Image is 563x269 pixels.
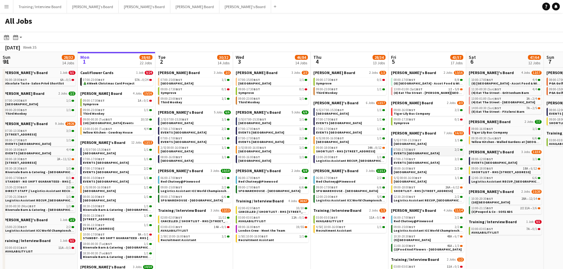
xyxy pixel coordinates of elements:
span: 3/3 [66,129,71,133]
a: 07:00-17:00BST1/1EVENTS [GEOGRAPHIC_DATA] [161,136,229,144]
span: BST [409,78,415,82]
a: Cauliflower Cards1 Job0/24 [80,70,153,75]
span: 6 Jobs [366,101,375,105]
div: • [83,99,152,102]
span: Symprove [83,102,98,106]
span: Tiger Lily Bus Company [394,111,430,116]
span: 07:00-15:30 [400,139,422,142]
a: 09:00-23:00BST1/1Third Monkey [238,96,307,104]
span: BST [487,127,493,131]
a: 09:00-00:30 (Tue)BST10/10(10) [GEOGRAPHIC_DATA] Events [83,117,152,125]
span: BST [254,127,260,131]
span: 0/1 [455,118,459,121]
span: 06:00-18:00 [5,78,27,82]
span: BST [495,136,501,140]
a: 07:00-17:00BST1/1EVENTS [GEOGRAPHIC_DATA] [238,127,307,134]
span: 09:30-00:30 (Sun) [471,137,501,140]
span: 12/17 [531,71,542,75]
div: • [471,97,540,100]
a: [PERSON_NAME] Board3 Jobs2/3 [236,70,308,75]
div: [PERSON_NAME] Board4 Jobs15/1609:00-17:30BST1A•0/1Symprove09:00-23:00BST1/1Third Monkey09:00-00:3... [80,91,153,140]
span: 🎄6 Week Christmas Card Project [83,81,135,85]
a: 14:00-00:30 (Sun)BST7A•2/5(5) Eat The Street - Fitzleroi Barn [471,106,540,113]
span: 10/10 [141,118,149,121]
span: 1/1 [532,127,537,131]
a: 09:00-16:00BST1/1Tiger Lily Bus Company [471,127,540,134]
span: Jakub's Board [391,131,436,135]
a: 09:00-23:00BST1/1Third Monkey [161,96,229,104]
span: BST [176,127,182,131]
span: 11:30-00:30 (Sun) [471,88,501,91]
span: 09:00-23:00 [83,109,105,112]
a: [PERSON_NAME]'s Board5 Jobs6/6 [158,110,231,115]
span: 8/8 [455,78,459,82]
span: 07:00-15:30 [167,118,189,121]
span: Dean's Board [158,70,200,75]
span: 07:00-17:00 [161,127,182,131]
span: 1/1 [222,97,226,100]
span: BST [331,87,338,91]
span: 4 Jobs [521,71,530,75]
span: Third Monkey [238,100,260,104]
a: 07:00-17:00BST1/1EVENTS [GEOGRAPHIC_DATA] [316,127,385,134]
a: 09:00-23:00BST1/1Third Monkey [316,87,385,95]
button: [PERSON_NAME]'s Board [119,0,170,13]
span: BST [254,136,260,140]
span: 1/1 [144,109,149,112]
span: 08:00-17:30 [5,139,27,142]
span: BST [487,78,493,82]
span: BST [20,108,27,112]
a: 07:00-17:00BST2/2EVENTS [GEOGRAPHIC_DATA] [161,127,229,134]
a: 09:00-17:30BST0/1Symprove [238,87,307,95]
span: 09:00-17:30 [316,78,338,82]
button: [PERSON_NAME]'s Board [67,0,119,13]
button: Training / Interview Board [13,0,67,13]
span: 0/1 [69,71,75,75]
span: 7 Jobs [444,131,452,135]
span: 3 Jobs [292,71,300,75]
div: [PERSON_NAME]'s Board7 Jobs16/225/5|07:00-15:30BST1/1[GEOGRAPHIC_DATA]07:00-17:00BST2/2EVENTS [GE... [391,131,464,208]
a: [PERSON_NAME]'s Board5 Jobs6/6 [236,110,308,115]
span: Third Monkey [161,100,182,104]
span: BST [260,117,266,122]
span: 07:00-15:30 [322,109,344,112]
span: BST [495,96,501,101]
span: BST [106,127,112,131]
span: 07:00-23:00 [83,78,105,82]
span: BST [495,87,501,91]
span: Dean's Board [236,70,278,75]
span: Jakub's Board [158,110,203,115]
div: [PERSON_NAME]'s Board9 Jobs24/2607:30-13:30BST3/3[STREET_ADDRESS]08:00-17:30BST1/1EVENTS [GEOGRAP... [3,121,75,217]
span: 2 Jobs [447,101,456,105]
a: 09:00-17:30BST0/1Symprove [316,78,385,85]
span: 16/22 [454,131,464,135]
a: 08:00-17:30BST1/1EVENTS [GEOGRAPHIC_DATA] [5,138,74,146]
span: 09:00-16:00 [471,127,493,131]
span: 0/1 [299,88,304,91]
span: Third Monkey [83,111,104,116]
span: 1/1 [377,118,382,121]
span: BST [176,96,182,101]
div: [PERSON_NAME]'s Board4 Jobs12/1710:00-17:00BST4/4(8) [GEOGRAPHIC_DATA] - Ascot Food & Wine Racing... [469,70,542,119]
span: 2/5 [161,118,166,121]
div: [PERSON_NAME]'s Board2 Jobs13/1608:00-17:00BST8/8(8) [GEOGRAPHIC_DATA] - Ascot Food & Wine Racing... [391,70,464,100]
span: Jakub's Board [236,110,281,115]
span: 6A [60,78,64,82]
a: 10:00-17:00BST4/4(8) [GEOGRAPHIC_DATA] - Ascot Food & Wine Racing Weekend🏇🏼 [471,78,540,85]
a: 09:00-23:00BST1/1Third Monkey [83,108,152,115]
a: 08:00-17:00BST8/8(8) [GEOGRAPHIC_DATA] - Ascot Food & Wine Racing Weekend🏇🏼 [394,78,463,85]
a: 07:00-15:00BST1/1[GEOGRAPHIC_DATA] [238,78,307,85]
span: 07:00-17:00 [316,118,338,121]
span: BST [20,98,27,103]
span: 1/1 [222,137,226,140]
span: McLaren Technology Centre [161,121,193,125]
span: (10) Four Seasons Hotel Events [83,121,134,125]
span: 15/16 [143,92,153,96]
span: | [321,136,321,140]
a: 09:00-20:00BST1/1Third Monkey [5,108,74,115]
span: EVENTS McLaren Technology Centre [316,121,362,125]
a: [PERSON_NAME] Board2 Jobs1/2 [313,70,386,75]
span: Symprove [394,121,409,125]
span: 24/26 [65,122,75,126]
span: | [243,117,244,122]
